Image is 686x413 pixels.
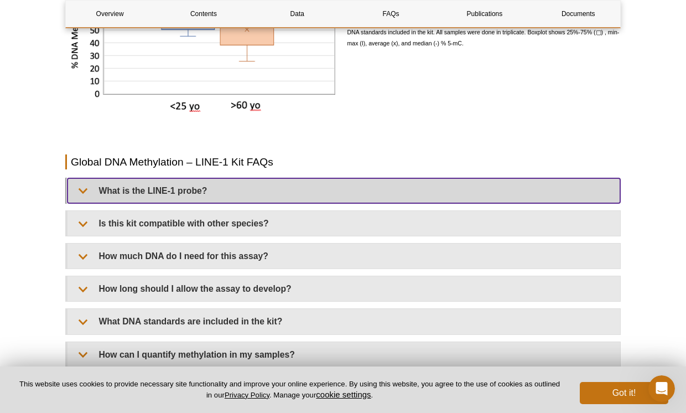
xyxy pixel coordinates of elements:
[18,379,562,400] p: This website uses cookies to provide necessary site functionality and improve your online experie...
[225,391,269,399] a: Privacy Policy
[65,154,621,169] h2: Global DNA Methylation – LINE-1 Kit FAQs
[534,1,622,27] a: Documents
[159,1,247,27] a: Contents
[67,178,620,203] summary: What is the LINE-1 probe?
[66,1,154,27] a: Overview
[253,1,341,27] a: Data
[67,244,620,269] summary: How much DNA do I need for this assay?
[67,276,620,301] summary: How long should I allow the assay to develop?
[67,309,620,334] summary: What DNA standards are included in the kit?
[648,375,675,402] iframe: Intercom live chat
[580,382,668,404] button: Got it!
[67,342,620,367] summary: How can I quantify methylation in my samples?
[440,1,528,27] a: Publications
[316,390,371,399] button: cookie settings
[347,1,435,27] a: FAQs
[67,211,620,236] summary: Is this kit compatible with other species?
